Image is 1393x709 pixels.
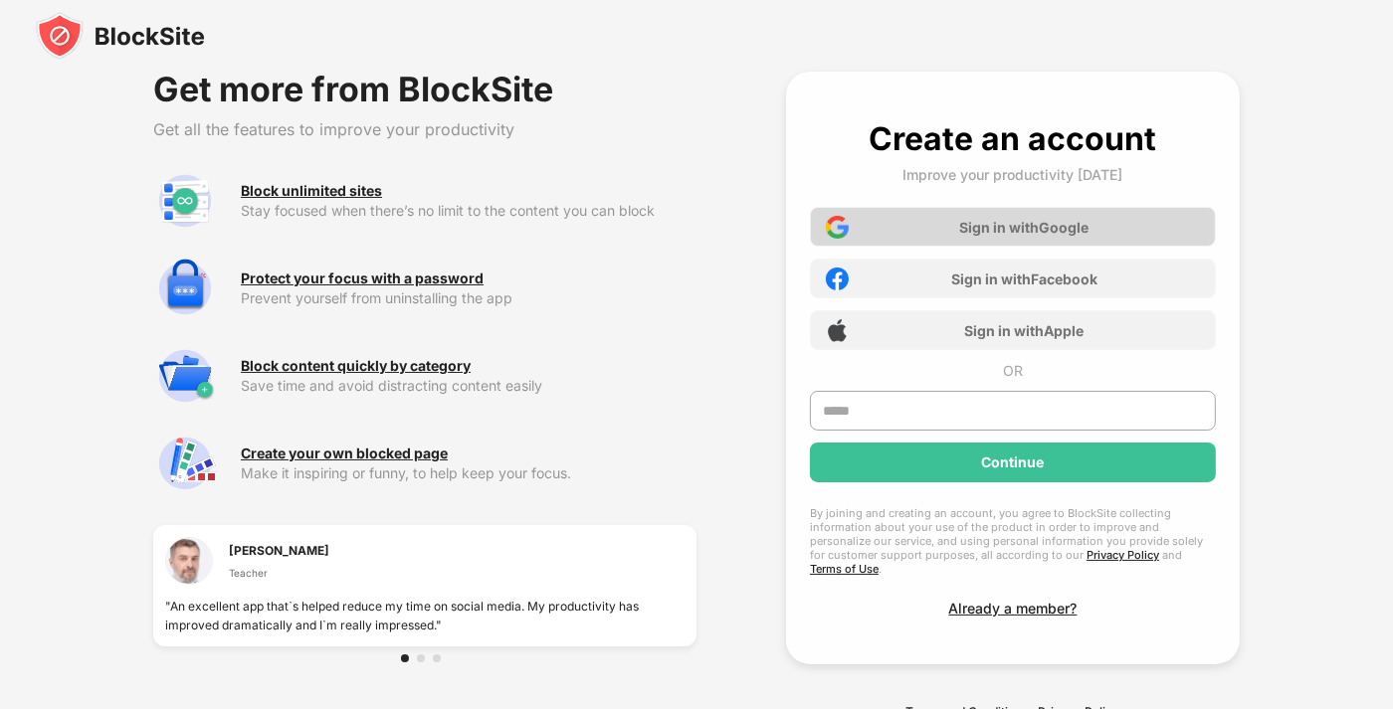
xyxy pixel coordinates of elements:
div: OR [1003,362,1023,379]
img: testimonial-1.jpg [165,537,213,585]
div: Save time and avoid distracting content easily [241,378,696,394]
div: Protect your focus with a password [241,270,484,286]
img: premium-unlimited-blocklist.svg [153,169,217,233]
img: apple-icon.png [826,319,849,342]
div: Create an account [870,119,1157,158]
div: Prevent yourself from uninstalling the app [241,290,696,306]
img: facebook-icon.png [826,267,849,290]
div: Make it inspiring or funny, to help keep your focus. [241,465,696,481]
img: blocksite-icon-black.svg [36,12,205,60]
div: Teacher [229,565,329,581]
img: premium-category.svg [153,344,217,408]
div: [PERSON_NAME] [229,541,329,560]
div: Stay focused when there’s no limit to the content you can block [241,203,696,219]
div: Get all the features to improve your productivity [153,119,696,139]
img: google-icon.png [826,216,849,239]
div: Improve your productivity [DATE] [903,166,1123,183]
div: Get more from BlockSite [153,72,696,107]
div: Block content quickly by category [241,358,471,374]
div: Sign in with Apple [965,322,1085,339]
img: premium-password-protection.svg [153,257,217,320]
div: "An excellent app that`s helped reduce my time on social media. My productivity has improved dram... [165,597,685,634]
div: By joining and creating an account, you agree to BlockSite collecting information about your use ... [810,506,1216,576]
div: Sign in with Google [960,219,1090,236]
div: Block unlimited sites [241,183,382,199]
div: Create your own blocked page [241,445,448,461]
div: Sign in with Facebook [951,270,1097,287]
div: Already a member? [949,600,1078,617]
a: Privacy Policy [1087,548,1159,562]
a: Terms of Use [810,562,879,576]
div: Continue [982,454,1045,470]
img: premium-customize-block-page.svg [153,432,217,495]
